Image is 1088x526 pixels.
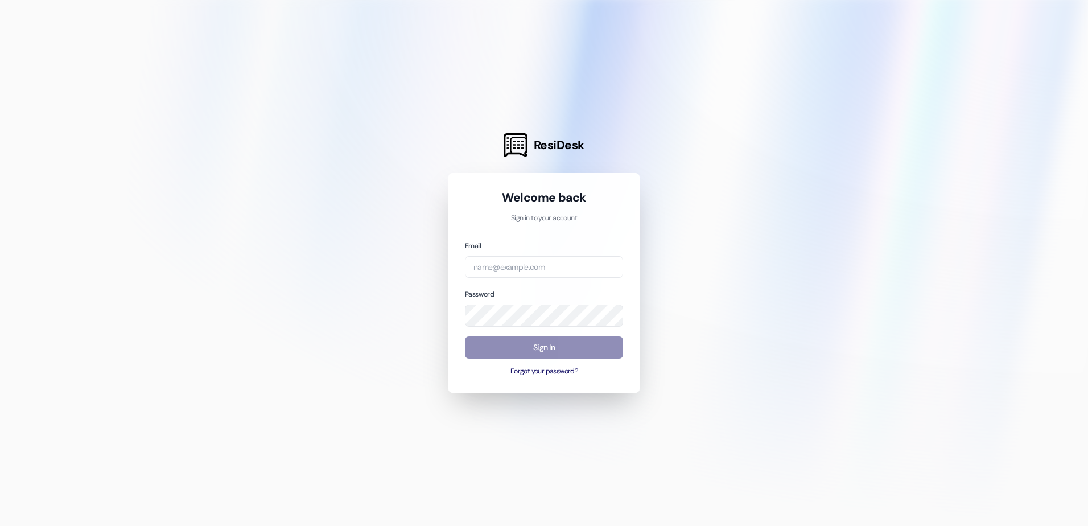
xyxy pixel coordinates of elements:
[465,241,481,250] label: Email
[465,190,623,206] h1: Welcome back
[465,290,494,299] label: Password
[465,256,623,278] input: name@example.com
[465,336,623,359] button: Sign In
[465,213,623,224] p: Sign in to your account
[534,137,584,153] span: ResiDesk
[504,133,527,157] img: ResiDesk Logo
[465,367,623,377] button: Forgot your password?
